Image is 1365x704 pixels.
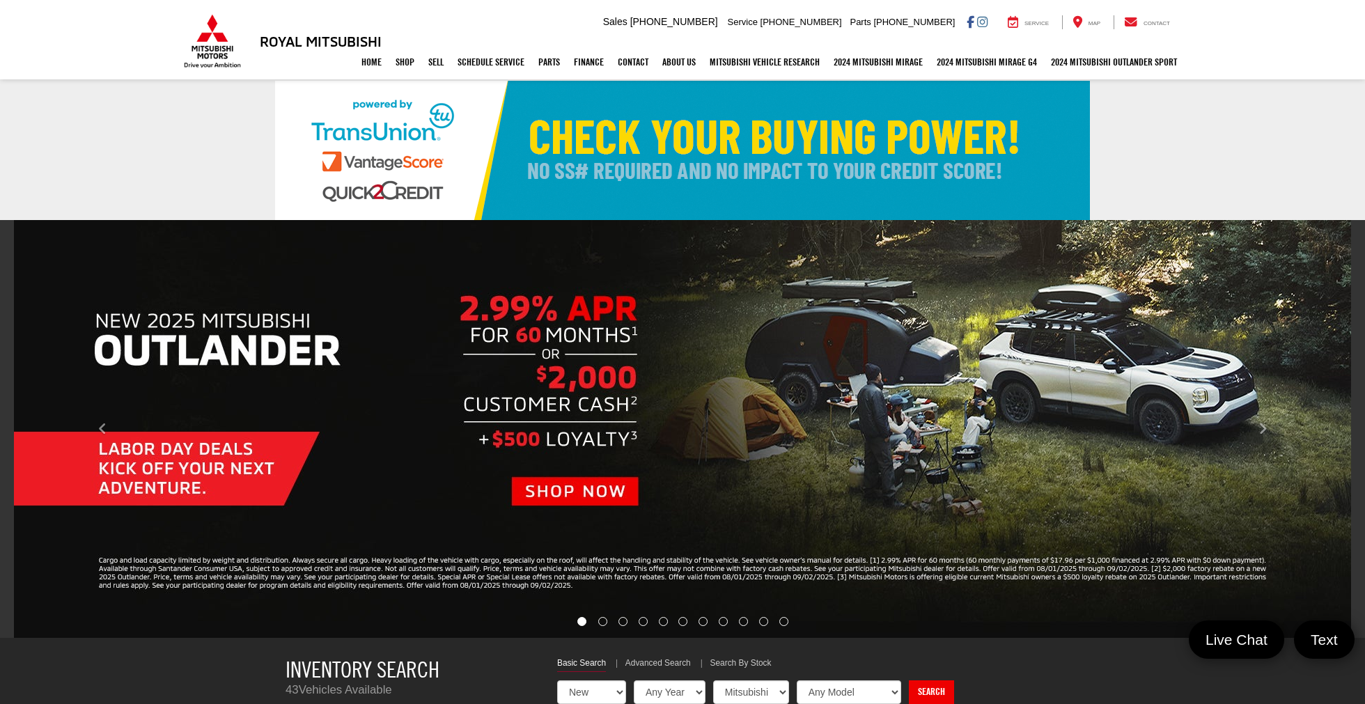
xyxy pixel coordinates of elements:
[630,16,718,27] span: [PHONE_NUMBER]
[1294,620,1355,659] a: Text
[1024,20,1049,26] span: Service
[967,16,974,27] a: Facebook: Click to visit our Facebook page
[1160,248,1365,610] button: Click to view next picture.
[728,17,758,27] span: Service
[451,45,531,79] a: Schedule Service: Opens in a new tab
[286,657,536,682] h3: Inventory Search
[567,45,611,79] a: Finance
[557,680,626,704] select: Choose Vehicle Condition from the dropdown
[1089,20,1100,26] span: Map
[850,17,871,27] span: Parts
[710,657,772,671] a: Search By Stock
[625,657,691,671] a: Advanced Search
[779,617,788,626] li: Go to slide number 11.
[577,617,586,626] li: Go to slide number 1.
[797,680,901,704] select: Choose Model from the dropdown
[655,45,703,79] a: About Us
[659,617,668,626] li: Go to slide number 5.
[739,617,748,626] li: Go to slide number 9.
[1189,620,1284,659] a: Live Chat
[603,16,627,27] span: Sales
[557,657,606,672] a: Basic Search
[611,45,655,79] a: Contact
[873,17,955,27] span: [PHONE_NUMBER]
[1062,15,1111,29] a: Map
[1199,630,1274,649] span: Live Chat
[286,682,536,698] p: Vehicles Available
[719,617,728,626] li: Go to slide number 8.
[997,15,1059,29] a: Service
[618,617,627,626] li: Go to slide number 3.
[1044,45,1184,79] a: 2024 Mitsubishi Outlander SPORT
[389,45,421,79] a: Shop
[598,617,607,626] li: Go to slide number 2.
[909,680,954,704] a: Search
[1114,15,1180,29] a: Contact
[679,617,688,626] li: Go to slide number 6.
[634,680,705,704] select: Choose Year from the dropdown
[827,45,930,79] a: 2024 Mitsubishi Mirage
[639,617,648,626] li: Go to slide number 4.
[181,14,244,68] img: Mitsubishi
[14,220,1351,638] img: 2025 Mitsubishi Outlander
[275,81,1090,220] img: Check Your Buying Power
[977,16,988,27] a: Instagram: Click to visit our Instagram page
[1144,20,1170,26] span: Contact
[759,617,768,626] li: Go to slide number 10.
[703,45,827,79] a: Mitsubishi Vehicle Research
[930,45,1044,79] a: 2024 Mitsubishi Mirage G4
[354,45,389,79] a: Home
[286,683,299,696] span: 43
[260,33,382,49] h3: Royal Mitsubishi
[713,680,789,704] select: Choose Make from the dropdown
[760,17,842,27] span: [PHONE_NUMBER]
[1304,630,1345,649] span: Text
[531,45,567,79] a: Parts: Opens in a new tab
[699,617,708,626] li: Go to slide number 7.
[421,45,451,79] a: Sell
